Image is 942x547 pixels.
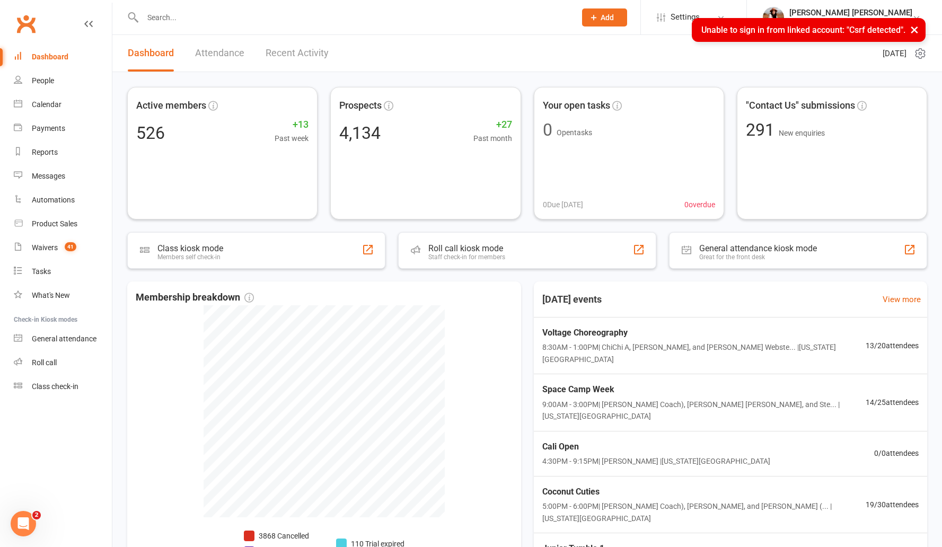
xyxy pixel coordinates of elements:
[14,164,112,188] a: Messages
[542,485,866,499] span: Coconut Cuties
[32,243,58,252] div: Waivers
[866,340,919,351] span: 13 / 20 attendees
[339,98,382,113] span: Prospects
[14,260,112,284] a: Tasks
[136,290,254,305] span: Membership breakdown
[542,383,866,396] span: Space Camp Week
[128,35,174,72] a: Dashboard
[32,291,70,299] div: What's New
[543,199,583,210] span: 0 Due [DATE]
[866,396,919,408] span: 14 / 25 attendees
[157,253,223,261] div: Members self check-in
[543,98,610,113] span: Your open tasks
[14,284,112,307] a: What's New
[789,8,912,17] div: [PERSON_NAME] [PERSON_NAME]
[601,13,614,22] span: Add
[11,511,36,536] iframe: Intercom live chat
[14,236,112,260] a: Waivers 41
[32,148,58,156] div: Reports
[32,76,54,85] div: People
[275,117,309,133] span: +13
[14,117,112,140] a: Payments
[136,125,165,142] div: 526
[684,199,715,210] span: 0 overdue
[32,100,61,109] div: Calendar
[14,69,112,93] a: People
[275,133,309,144] span: Past week
[699,243,817,253] div: General attendance kiosk mode
[746,98,855,113] span: "Contact Us" submissions
[32,382,78,391] div: Class check-in
[582,8,627,27] button: Add
[473,117,512,133] span: +27
[542,500,866,524] span: 5:00PM - 6:00PM | [PERSON_NAME] Coach), [PERSON_NAME], and [PERSON_NAME] (... | [US_STATE][GEOGRA...
[157,243,223,253] div: Class kiosk mode
[32,511,41,519] span: 2
[542,440,770,454] span: Cali Open
[779,129,825,137] span: New enquiries
[32,124,65,133] div: Payments
[32,334,96,343] div: General attendance
[763,7,784,28] img: thumb_image1710277404.png
[905,18,924,41] button: ×
[671,5,700,29] span: Settings
[13,11,39,37] a: Clubworx
[542,341,866,365] span: 8:30AM - 1:00PM | ChiChi A, [PERSON_NAME], and [PERSON_NAME] Webste... | [US_STATE][GEOGRAPHIC_DATA]
[266,35,329,72] a: Recent Activity
[32,219,77,228] div: Product Sales
[14,375,112,399] a: Class kiosk mode
[701,25,905,35] span: Unable to sign in from linked account: "Csrf detected".
[543,121,552,138] div: 0
[136,98,206,113] span: Active members
[534,290,610,309] h3: [DATE] events
[339,125,381,142] div: 4,134
[473,133,512,144] span: Past month
[32,196,75,204] div: Automations
[542,455,770,467] span: 4:30PM - 9:15PM | [PERSON_NAME] | [US_STATE][GEOGRAPHIC_DATA]
[14,93,112,117] a: Calendar
[428,253,505,261] div: Staff check-in for members
[65,242,76,251] span: 41
[866,499,919,510] span: 19 / 30 attendees
[428,243,505,253] div: Roll call kiosk mode
[883,293,921,306] a: View more
[557,128,592,137] span: Open tasks
[789,17,912,27] div: Coastal All-Stars
[32,172,65,180] div: Messages
[14,327,112,351] a: General attendance kiosk mode
[14,188,112,212] a: Automations
[32,358,57,367] div: Roll call
[244,530,319,542] li: 3868 Cancelled
[883,47,906,60] span: [DATE]
[14,140,112,164] a: Reports
[32,267,51,276] div: Tasks
[195,35,244,72] a: Attendance
[542,326,866,340] span: Voltage Choreography
[746,120,779,140] span: 291
[14,45,112,69] a: Dashboard
[139,10,568,25] input: Search...
[542,399,866,422] span: 9:00AM - 3:00PM | [PERSON_NAME] Coach), [PERSON_NAME] [PERSON_NAME], and Ste... | [US_STATE][GEOG...
[699,253,817,261] div: Great for the front desk
[14,351,112,375] a: Roll call
[14,212,112,236] a: Product Sales
[874,447,919,459] span: 0 / 0 attendees
[32,52,68,61] div: Dashboard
